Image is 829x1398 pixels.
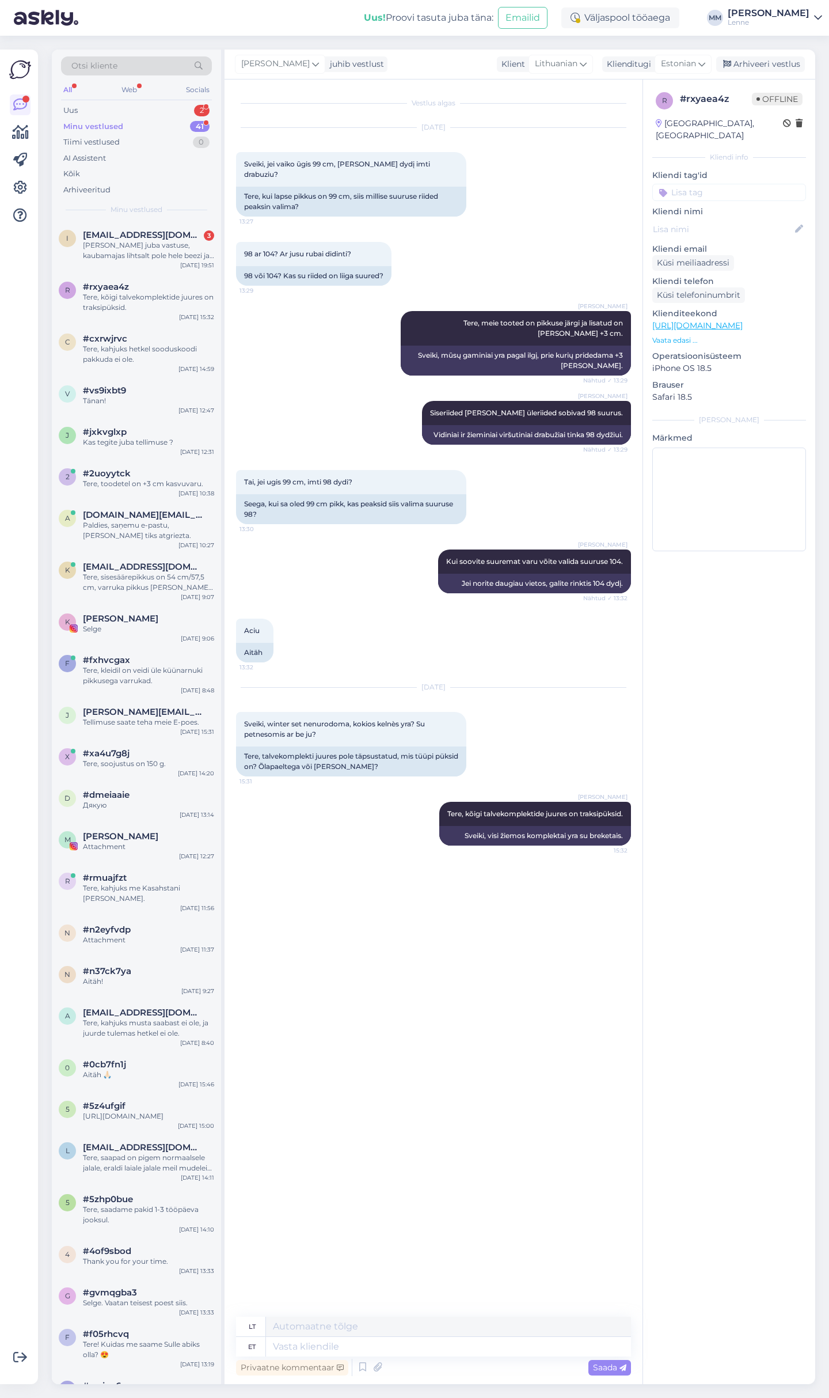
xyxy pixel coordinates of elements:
[66,1198,70,1207] span: 5
[180,1360,214,1369] div: [DATE] 13:19
[239,217,283,226] span: 13:27
[83,613,158,624] span: Kristin Niidu
[181,634,214,643] div: [DATE] 9:06
[83,479,214,489] div: Tere, toodetel on +3 cm kasvuvaru.
[83,759,214,769] div: Tere, soojustus on 150 g.
[65,617,70,626] span: K
[111,204,162,215] span: Minu vestlused
[83,1007,203,1018] span: anuska84@mail.ru
[66,1146,70,1155] span: l
[83,385,126,396] span: #vs9ixbt9
[66,472,70,481] span: 2
[83,935,214,945] div: Attachment
[656,118,783,142] div: [GEOGRAPHIC_DATA], [GEOGRAPHIC_DATA]
[83,510,203,520] span: agate.fr@inbox.lv
[652,320,743,331] a: [URL][DOMAIN_NAME]
[244,719,427,738] span: Sveiki, winter set nenurodoma, kokios kelnès yra? Su petnesomis ar be ju?
[364,12,386,23] b: Uus!
[83,1256,214,1267] div: Thank you for your time.
[83,1204,214,1225] div: Tere, saadame pakid 1-3 tööpäeva jooksul.
[248,1337,256,1357] div: et
[83,282,129,292] span: #rxyaea4z
[652,275,806,287] p: Kliendi telefon
[83,1018,214,1039] div: Tere, kahjuks musta saabast ei ole, ja juurde tulemas hetkel ei ole.
[438,574,631,593] div: Jei norite daugiau vietos, galite rinktis 104 dydį.
[583,445,628,454] span: Nähtud ✓ 13:29
[180,810,214,819] div: [DATE] 13:14
[447,809,623,818] span: Tere, kõigi talvekomplektide juures on traksipüksid.
[65,877,70,885] span: r
[652,432,806,444] p: Märkmed
[181,987,214,995] div: [DATE] 9:27
[71,60,117,72] span: Otsi kliente
[583,594,628,603] span: Nähtud ✓ 13:32
[83,748,130,759] span: #xa4u7g8j
[652,415,806,425] div: [PERSON_NAME]
[83,468,131,479] span: #2uoyytck
[179,1308,214,1317] div: [DATE] 13:33
[652,184,806,201] input: Lisa tag
[179,852,214,861] div: [DATE] 12:27
[652,362,806,374] p: iPhone OS 18.5
[498,7,547,29] button: Emailid
[9,59,31,81] img: Askly Logo
[83,572,214,593] div: Tere, sisesäärepikkus on 54 cm/57,5 cm, varruka pikkus [PERSON_NAME] 61 cm /63,5 cm.
[83,427,127,437] span: #jxkvglxp
[83,344,214,365] div: Tere, kahjuks hetkel sooduskoodi pakkuda ei ole.
[653,223,793,236] input: Lisa nimi
[236,98,631,108] div: Vestlus algas
[83,831,158,842] span: Maris Lember
[244,160,432,179] span: Sveiki, jei vaiko ūgis 99 cm, [PERSON_NAME] dydį imti drabuziu?
[430,408,623,417] span: Siseriided [PERSON_NAME] üleriided sobivad 98 suurus.
[178,541,214,550] div: [DATE] 10:27
[83,520,214,541] div: Paldies, saņemu e-pastu, [PERSON_NAME] tiks atgriezta.
[752,93,803,105] span: Offline
[239,525,283,533] span: 13:30
[83,1194,133,1204] span: #5zhp0bue
[64,794,70,802] span: d
[83,292,214,313] div: Tere, kõigi talvekomplektide juures on traksipüksid.
[119,82,139,97] div: Web
[204,230,214,241] div: 3
[66,1105,70,1113] span: 5
[65,566,70,574] span: k
[83,1142,203,1153] span: lauratibar@gmail.com
[83,1246,131,1256] span: #4of9sbod
[83,1070,214,1080] div: Aitäh 🙏🏻
[178,1122,214,1130] div: [DATE] 15:00
[66,711,69,719] span: J
[325,58,384,70] div: juhib vestlust
[728,9,809,18] div: [PERSON_NAME]
[63,184,111,196] div: Arhiveeritud
[652,287,745,303] div: Küsi telefoninumbrit
[181,686,214,695] div: [DATE] 8:48
[239,286,283,295] span: 13:29
[65,1011,70,1020] span: a
[63,121,123,132] div: Minu vestlused
[535,58,577,70] span: Lithuanian
[249,1317,256,1336] div: lt
[83,1153,214,1173] div: Tere, saapad on pigem normaalsele jalale, eraldi laiale jalale meil mudeleid ei ole.
[181,593,214,601] div: [DATE] 9:07
[662,96,667,105] span: r
[66,431,69,440] span: j
[63,168,80,180] div: Kõik
[179,1225,214,1234] div: [DATE] 14:10
[65,286,70,294] span: r
[83,976,214,987] div: Aitäh!
[193,137,210,148] div: 0
[652,243,806,255] p: Kliendi email
[178,365,214,373] div: [DATE] 14:59
[83,717,214,728] div: Tellimuse saate teha meie E-poes.
[83,790,130,800] span: #dmeiaaie
[652,169,806,181] p: Kliendi tag'id
[83,1329,129,1339] span: #f05rhcvq
[241,58,310,70] span: [PERSON_NAME]
[652,255,734,271] div: Küsi meiliaadressi
[602,58,651,70] div: Klienditugi
[178,406,214,415] div: [DATE] 12:47
[561,7,679,28] div: Väljaspool tööaega
[65,752,70,761] span: x
[83,1101,126,1111] span: #5z4ufgif
[83,842,214,852] div: Attachment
